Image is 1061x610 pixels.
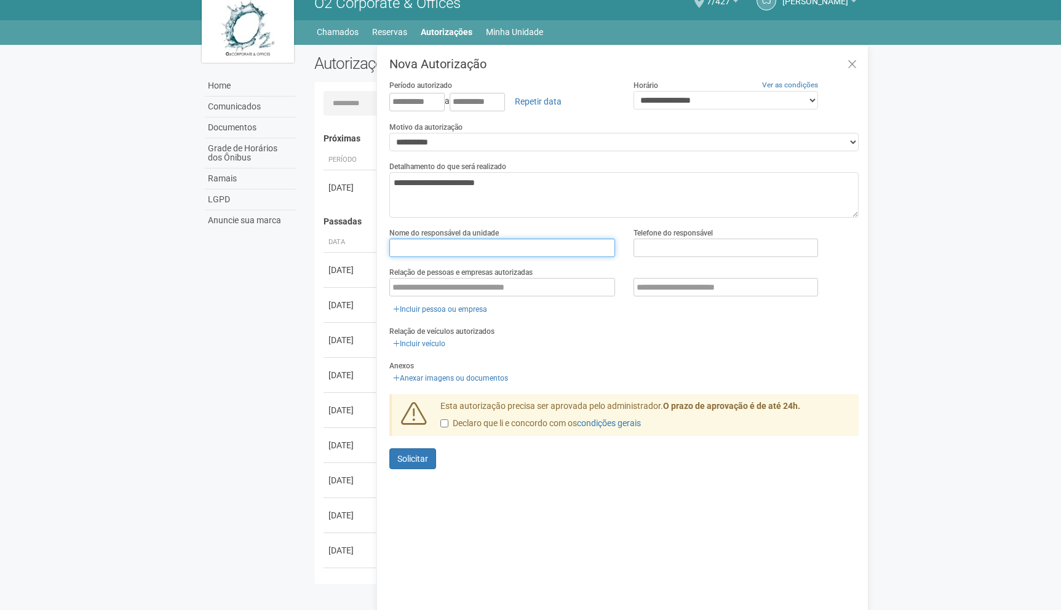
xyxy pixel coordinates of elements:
label: Motivo da autorização [389,122,463,133]
div: [DATE] [328,369,374,381]
a: Documentos [205,117,296,138]
div: [DATE] [328,334,374,346]
h4: Próximas [324,134,851,143]
label: Período autorizado [389,80,452,91]
a: Grade de Horários dos Ônibus [205,138,296,168]
button: Solicitar [389,448,436,469]
label: Declaro que li e concordo com os [440,418,641,430]
strong: O prazo de aprovação é de até 24h. [663,401,800,411]
a: Anuncie sua marca [205,210,296,231]
a: Ver as condições [762,81,818,89]
a: Ramais [205,168,296,189]
a: Chamados [317,23,359,41]
div: [DATE] [328,509,374,521]
h4: Passadas [324,217,851,226]
label: Nome do responsável da unidade [389,228,499,239]
input: Declaro que li e concordo com oscondições gerais [440,419,448,427]
div: [DATE] [328,299,374,311]
label: Anexos [389,360,414,371]
th: Data [324,232,379,253]
label: Relação de veículos autorizados [389,326,495,337]
div: [DATE] [328,544,374,557]
a: Anexar imagens ou documentos [389,371,512,385]
label: Horário [634,80,658,91]
label: Detalhamento do que será realizado [389,161,506,172]
div: Esta autorização precisa ser aprovada pelo administrador. [431,400,859,436]
a: Home [205,76,296,97]
span: Solicitar [397,454,428,464]
div: [DATE] [328,264,374,276]
div: [DATE] [328,181,374,194]
label: Telefone do responsável [634,228,713,239]
a: condições gerais [577,418,641,428]
label: Relação de pessoas e empresas autorizadas [389,267,533,278]
h3: Nova Autorização [389,58,859,70]
h2: Autorizações [314,54,578,73]
a: LGPD [205,189,296,210]
a: Minha Unidade [486,23,543,41]
div: [DATE] [328,404,374,416]
a: Comunicados [205,97,296,117]
a: Incluir veículo [389,337,449,351]
a: Reservas [372,23,407,41]
div: [DATE] [328,474,374,486]
a: Incluir pessoa ou empresa [389,303,491,316]
div: a [389,91,615,112]
a: Autorizações [421,23,472,41]
div: [DATE] [328,439,374,451]
a: Repetir data [507,91,570,112]
th: Período [324,150,379,170]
